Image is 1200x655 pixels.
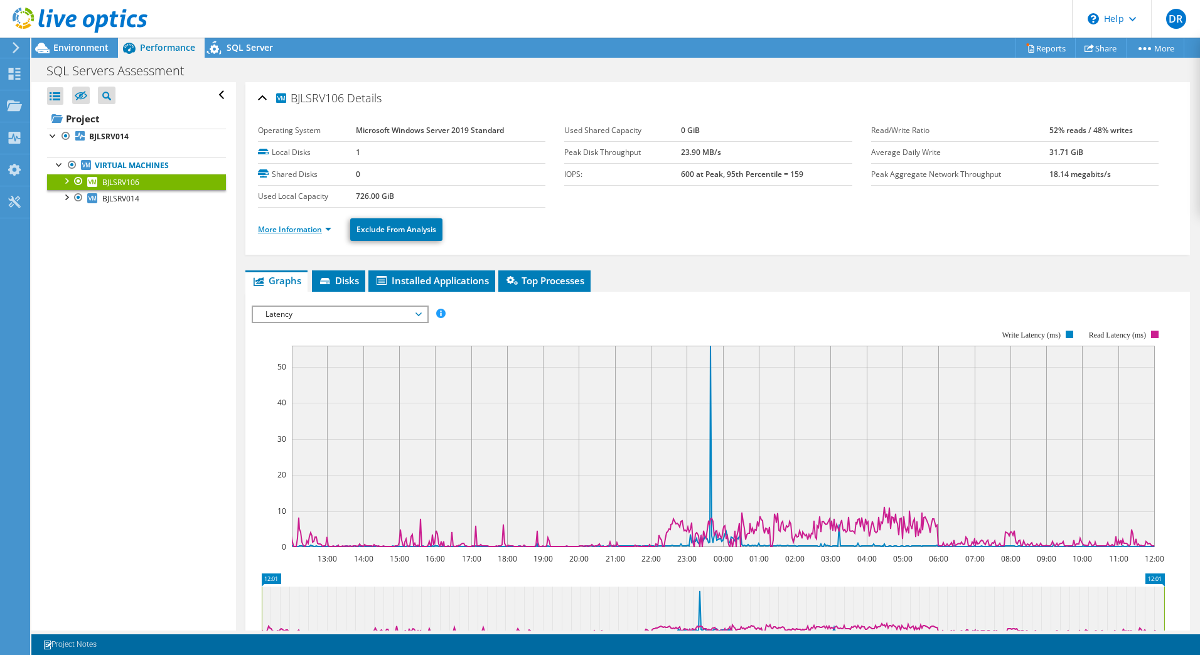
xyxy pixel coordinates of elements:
[258,146,356,159] label: Local Disks
[252,274,301,287] span: Graphs
[1049,147,1083,157] b: 31.71 GiB
[375,274,489,287] span: Installed Applications
[356,125,504,136] b: Microsoft Windows Server 2019 Standard
[605,553,624,564] text: 21:00
[461,553,481,564] text: 17:00
[47,129,226,145] a: BJLSRV014
[569,553,588,564] text: 20:00
[47,190,226,206] a: BJLSRV014
[564,168,681,181] label: IOPS:
[318,274,359,287] span: Disks
[1002,331,1060,339] text: Write Latency (ms)
[356,147,360,157] b: 1
[347,90,382,105] span: Details
[1166,9,1186,29] span: DR
[277,469,286,480] text: 20
[102,193,139,204] span: BJLSRV014
[681,169,803,179] b: 600 at Peak, 95th Percentile = 159
[1036,553,1056,564] text: 09:00
[677,553,696,564] text: 23:00
[102,177,139,188] span: BJLSRV106
[277,506,286,516] text: 10
[871,146,1049,159] label: Average Daily Write
[47,174,226,190] a: BJLSRV106
[857,553,876,564] text: 04:00
[1072,553,1091,564] text: 10:00
[892,553,912,564] text: 05:00
[277,434,286,444] text: 30
[41,64,204,78] h1: SQL Servers Assessment
[1049,169,1111,179] b: 18.14 megabits/s
[350,218,442,241] a: Exclude From Analysis
[1088,13,1099,24] svg: \n
[928,553,948,564] text: 06:00
[533,553,552,564] text: 19:00
[277,361,286,372] text: 50
[258,190,356,203] label: Used Local Capacity
[227,41,273,53] span: SQL Server
[564,124,681,137] label: Used Shared Capacity
[47,157,226,174] a: Virtual Machines
[356,169,360,179] b: 0
[1144,553,1164,564] text: 12:00
[1126,38,1184,58] a: More
[1075,38,1127,58] a: Share
[258,168,356,181] label: Shared Disks
[505,274,584,287] span: Top Processes
[356,191,394,201] b: 726.00 GiB
[871,168,1049,181] label: Peak Aggregate Network Throughput
[258,124,356,137] label: Operating System
[641,553,660,564] text: 22:00
[1089,331,1146,339] text: Read Latency (ms)
[34,637,105,652] a: Project Notes
[1049,125,1133,136] b: 52% reads / 48% writes
[871,124,1049,137] label: Read/Write Ratio
[140,41,195,53] span: Performance
[820,553,840,564] text: 03:00
[785,553,804,564] text: 02:00
[965,553,984,564] text: 07:00
[277,397,286,408] text: 40
[425,553,444,564] text: 16:00
[282,541,286,552] text: 0
[681,147,721,157] b: 23.90 MB/s
[749,553,768,564] text: 01:00
[389,553,409,564] text: 15:00
[317,553,336,564] text: 13:00
[258,224,331,235] a: More Information
[1108,553,1128,564] text: 11:00
[53,41,109,53] span: Environment
[353,553,373,564] text: 14:00
[274,90,344,105] span: BJLSRV106
[89,131,129,142] b: BJLSRV014
[47,109,226,129] a: Project
[681,125,700,136] b: 0 GiB
[564,146,681,159] label: Peak Disk Throughput
[497,553,517,564] text: 18:00
[259,307,421,322] span: Latency
[713,553,732,564] text: 00:00
[1015,38,1076,58] a: Reports
[1000,553,1020,564] text: 08:00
